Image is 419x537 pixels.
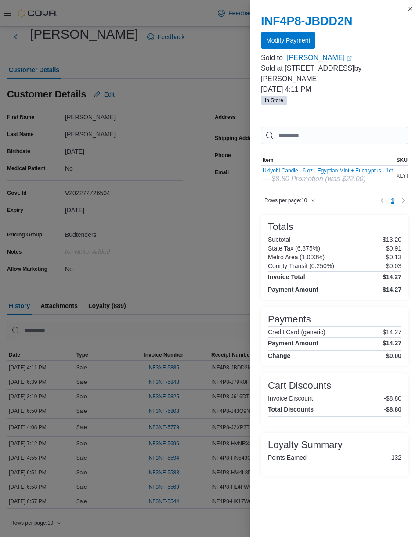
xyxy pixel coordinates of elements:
[261,53,285,63] div: Sold to
[263,157,274,164] span: Item
[268,340,318,347] h4: Payment Amount
[405,4,415,14] button: Close this dialog
[396,157,407,164] span: SKU
[383,286,401,293] h4: $14.27
[268,286,318,293] h4: Payment Amount
[268,329,325,336] h6: Credit Card (generic)
[391,454,401,461] p: 132
[398,195,408,206] button: Next page
[264,197,307,204] span: Rows per page : 10
[377,195,387,206] button: Previous page
[261,195,319,206] button: Rows per page:10
[261,127,408,144] input: This is a search bar. As you type, the results lower in the page will automatically filter.
[268,406,314,413] h4: Total Discounts
[386,352,401,359] h4: $0.00
[263,168,393,174] button: Ukiyohi Candle - 6 oz - Egyptian Mint + Eucalyptus - 1ct
[386,245,401,252] p: $0.91
[387,193,398,208] button: Page 1 of 1
[391,196,394,205] span: 1
[268,454,307,461] h6: Points Earned
[268,222,293,232] h3: Totals
[261,14,408,28] h2: INF4P8-JBDD2N
[383,273,401,280] h4: $14.27
[261,84,408,95] p: [DATE] 4:11 PM
[268,395,313,402] h6: Invoice Discount
[383,340,401,347] h4: $14.27
[261,63,408,84] p: Sold at by [PERSON_NAME]
[268,262,334,269] h6: County Transit (0.250%)
[268,352,290,359] h4: Change
[263,174,393,184] div: — $8.80 Promotion (was $22.00)
[268,245,320,252] h6: State Tax (6.875%)
[265,97,283,104] span: In Store
[268,440,343,450] h3: Loyalty Summary
[261,96,287,105] span: In Store
[383,329,401,336] p: $14.27
[268,380,331,391] h3: Cart Discounts
[387,193,398,208] ul: Pagination for table: MemoryTable from EuiInMemoryTable
[268,254,325,261] h6: Metro Area (1.000%)
[377,193,408,208] nav: Pagination for table: MemoryTable from EuiInMemoryTable
[386,262,401,269] p: $0.03
[268,236,290,243] h6: Subtotal
[347,56,352,61] svg: External link
[268,314,311,325] h3: Payments
[384,406,401,413] h4: -$8.80
[287,53,408,63] a: [PERSON_NAME]External link
[261,155,394,165] button: Item
[266,36,310,45] span: Modify Payment
[383,236,401,243] p: $13.20
[384,395,401,402] p: -$8.80
[386,254,401,261] p: $0.13
[261,32,315,49] button: Modify Payment
[268,273,305,280] h4: Invoice Total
